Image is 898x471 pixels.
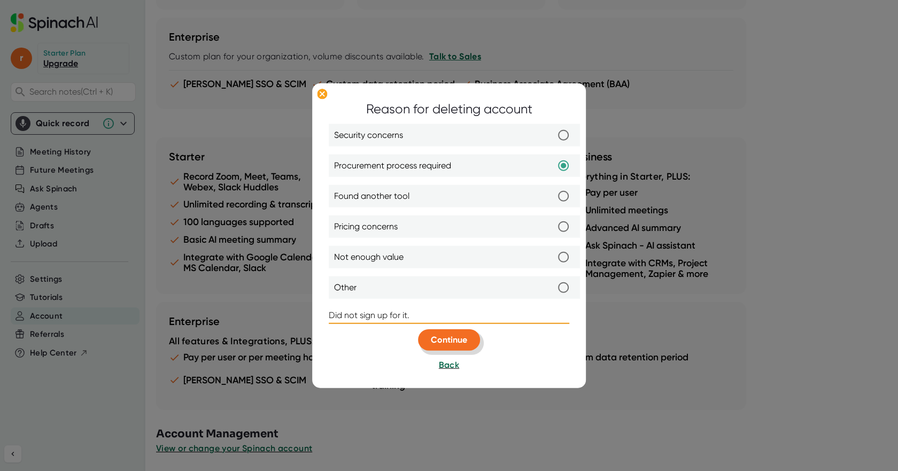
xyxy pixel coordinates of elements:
span: Continue [431,335,467,345]
input: Provide additional detail [329,307,569,324]
span: Other [334,281,357,294]
span: Procurement process required [334,159,451,172]
button: Continue [418,329,480,351]
span: Found another tool [334,190,409,203]
span: Security concerns [334,129,403,142]
div: Reason for deleting account [366,99,532,119]
span: Pricing concerns [334,220,398,233]
span: Not enough value [334,251,404,264]
span: Back [439,360,459,370]
button: Back [439,359,459,372]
